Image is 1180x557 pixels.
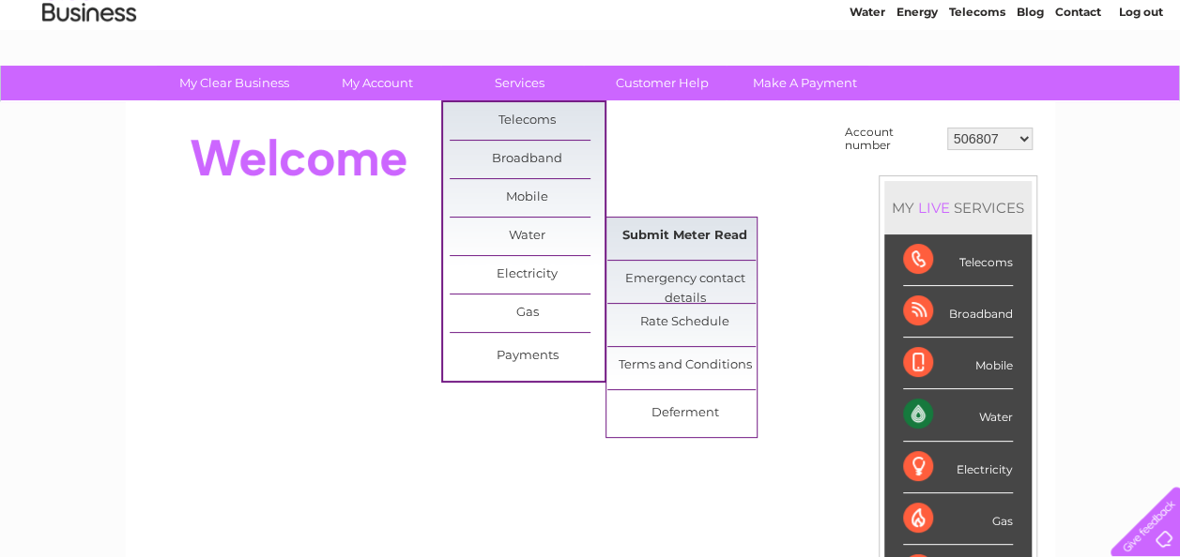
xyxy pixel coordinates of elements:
[450,141,605,178] a: Broadband
[1017,80,1044,94] a: Blog
[607,218,762,255] a: Submit Meter Read
[1118,80,1162,94] a: Log out
[728,66,882,100] a: Make A Payment
[450,256,605,294] a: Electricity
[607,347,762,384] a: Terms and Conditions
[850,80,885,94] a: Water
[607,395,762,432] a: Deferment
[41,49,137,106] img: logo.png
[903,389,1013,441] div: Water
[299,66,454,100] a: My Account
[840,121,942,157] td: Account number
[914,199,954,217] div: LIVE
[607,261,762,298] a: Emergency contact details
[585,66,740,100] a: Customer Help
[450,218,605,255] a: Water
[450,294,605,332] a: Gas
[450,179,605,217] a: Mobile
[1055,80,1101,94] a: Contact
[607,304,762,341] a: Rate Schedule
[157,66,312,100] a: My Clear Business
[903,286,1013,338] div: Broadband
[896,80,938,94] a: Energy
[147,10,1034,91] div: Clear Business is a trading name of Verastar Limited (registered in [GEOGRAPHIC_DATA] No. 3667643...
[884,181,1032,234] div: MY SERVICES
[903,338,1013,389] div: Mobile
[442,66,597,100] a: Services
[903,442,1013,493] div: Electricity
[903,493,1013,545] div: Gas
[903,234,1013,286] div: Telecoms
[450,338,605,375] a: Payments
[826,9,956,33] a: 0333 014 3131
[450,102,605,140] a: Telecoms
[949,80,1005,94] a: Telecoms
